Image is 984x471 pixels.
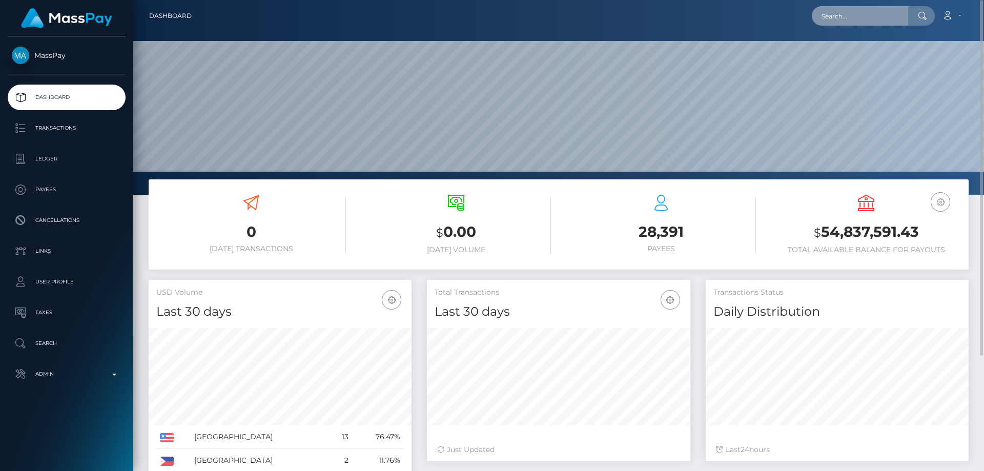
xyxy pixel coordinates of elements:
a: Taxes [8,300,126,325]
span: MassPay [8,51,126,60]
a: Admin [8,361,126,387]
div: Just Updated [437,444,680,455]
h6: [DATE] Transactions [156,244,346,253]
a: Links [8,238,126,264]
p: Ledger [12,151,121,167]
div: Last hours [716,444,958,455]
td: [GEOGRAPHIC_DATA] [191,425,330,449]
p: Dashboard [12,90,121,105]
small: $ [436,226,443,240]
p: Taxes [12,305,121,320]
h5: Total Transactions [435,288,682,298]
h5: Transactions Status [713,288,961,298]
a: Search [8,331,126,356]
p: User Profile [12,274,121,290]
p: Admin [12,366,121,382]
h4: Last 30 days [435,303,682,321]
h5: USD Volume [156,288,404,298]
small: $ [814,226,821,240]
h4: Daily Distribution [713,303,961,321]
h3: 54,837,591.43 [771,222,961,243]
h4: Last 30 days [156,303,404,321]
a: Transactions [8,115,126,141]
p: Payees [12,182,121,197]
a: Cancellations [8,208,126,233]
a: Ledger [8,146,126,172]
img: PH.png [160,457,174,466]
img: MassPay Logo [21,8,112,28]
td: 76.47% [352,425,404,449]
input: Search... [812,6,908,26]
h6: [DATE] Volume [361,245,551,254]
span: 24 [741,445,749,454]
a: Payees [8,177,126,202]
td: 13 [330,425,352,449]
h3: 0.00 [361,222,551,243]
a: User Profile [8,269,126,295]
h3: 0 [156,222,346,242]
a: Dashboard [8,85,126,110]
h6: Total Available Balance for Payouts [771,245,961,254]
p: Search [12,336,121,351]
p: Links [12,243,121,259]
h3: 28,391 [566,222,756,242]
a: Dashboard [149,5,192,27]
img: MassPay [12,47,29,64]
h6: Payees [566,244,756,253]
p: Cancellations [12,213,121,228]
p: Transactions [12,120,121,136]
img: US.png [160,433,174,442]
